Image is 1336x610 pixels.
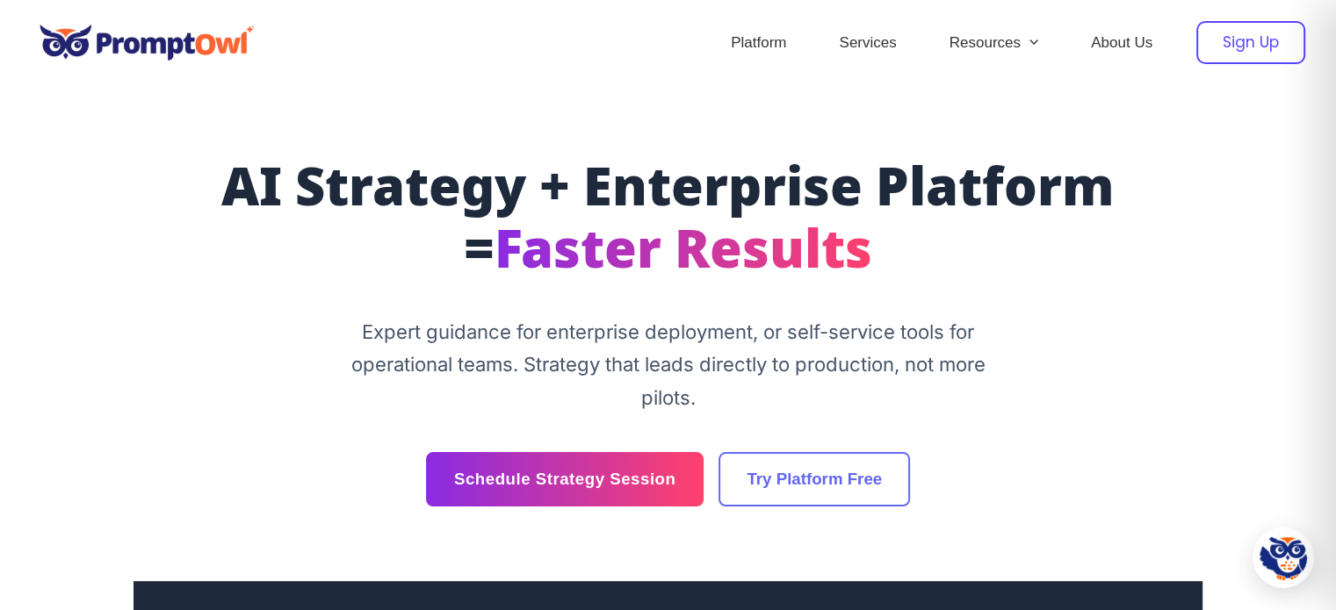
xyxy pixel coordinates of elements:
[31,12,264,73] img: promptowl.ai logo
[704,12,1179,74] nav: Site Navigation: Header
[1260,534,1307,581] img: Hootie - PromptOwl AI Assistant
[495,219,872,288] span: Faster Results
[426,452,704,506] a: Schedule Strategy Session
[1196,21,1305,64] a: Sign Up
[1065,12,1179,74] a: About Us
[1021,12,1038,74] span: Menu Toggle
[719,452,910,506] a: Try Platform Free
[812,12,922,74] a: Services
[923,12,1065,74] a: ResourcesMenu Toggle
[170,161,1165,286] h1: AI Strategy + Enterprise Platform =
[704,12,812,74] a: Platform
[338,316,997,415] p: Expert guidance for enterprise deployment, or self-service tools for operational teams. Strategy ...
